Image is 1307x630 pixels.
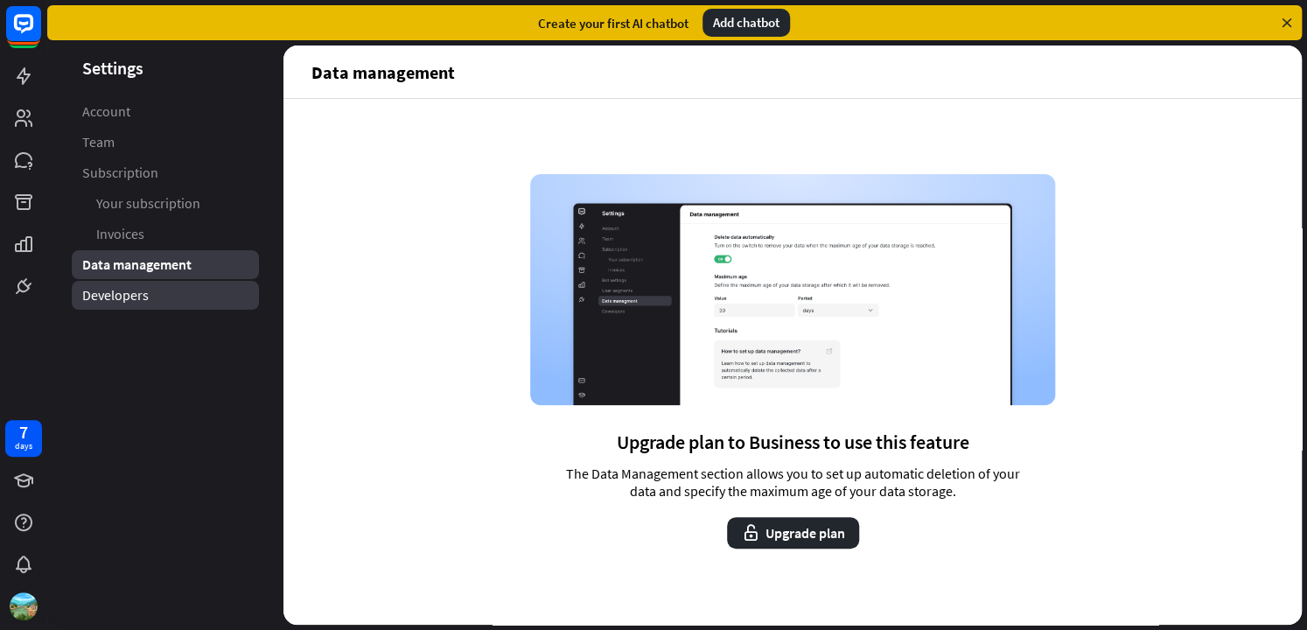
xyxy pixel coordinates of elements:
[96,194,200,213] span: Your subscription
[617,430,969,454] span: Upgrade plan to Business to use this feature
[72,128,259,157] a: Team
[15,440,32,452] div: days
[47,56,283,80] header: Settings
[82,102,130,121] span: Account
[72,158,259,187] a: Subscription
[72,220,259,248] a: Invoices
[5,420,42,457] a: 7 days
[82,286,149,304] span: Developers
[96,225,144,243] span: Invoices
[538,15,688,31] div: Create your first AI chatbot
[82,255,192,274] span: Data management
[19,424,28,440] div: 7
[72,281,259,310] a: Developers
[82,164,158,182] span: Subscription
[530,174,1055,405] img: Data management page screenshot
[82,133,115,151] span: Team
[72,189,259,218] a: Your subscription
[72,97,259,126] a: Account
[14,7,66,59] button: Open LiveChat chat widget
[702,9,790,37] div: Add chatbot
[727,517,859,549] button: Upgrade plan
[283,45,1302,98] header: Data management
[552,465,1033,500] span: The Data Management section allows you to set up automatic deletion of your data and specify the ...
